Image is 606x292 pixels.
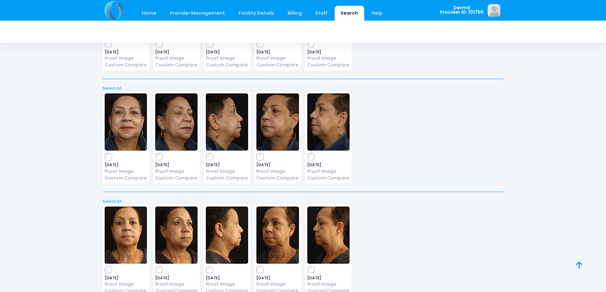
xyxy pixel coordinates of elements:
[307,276,350,280] span: [DATE]
[206,93,248,151] img: image
[155,55,198,62] a: Proof Image
[105,276,147,280] span: [DATE]
[155,93,198,151] img: image
[164,6,231,21] a: Provider Management
[155,50,198,54] span: [DATE]
[365,6,388,21] a: Help
[206,207,248,264] img: image
[256,163,299,167] span: [DATE]
[307,62,350,68] a: Custom Compare
[105,207,147,264] img: image
[206,281,248,288] a: Proof Image
[206,55,248,62] a: Proof Image
[256,50,299,54] span: [DATE]
[256,168,299,175] a: Proof Image
[155,207,198,264] img: image
[105,93,147,151] img: image
[101,198,505,205] a: Select All
[335,6,364,21] a: Search
[309,6,334,21] a: Staff
[155,276,198,280] span: [DATE]
[155,62,198,68] a: Custom Compare
[256,207,299,264] img: image
[105,175,147,181] a: Custom Compare
[307,168,350,175] a: Proof Image
[136,6,163,21] a: Home
[155,168,198,175] a: Proof Image
[232,6,280,21] a: Facility Details
[256,276,299,280] span: [DATE]
[105,50,147,54] span: [DATE]
[206,163,248,167] span: [DATE]
[307,163,350,167] span: [DATE]
[101,85,505,92] a: Select All
[256,55,299,62] a: Proof Image
[307,50,350,54] span: [DATE]
[307,175,350,181] a: Custom Compare
[307,281,350,288] a: Proof Image
[105,55,147,62] a: Proof Image
[105,62,147,68] a: Custom Compare
[440,5,484,15] span: Dermd Provider ID: 101750
[105,163,147,167] span: [DATE]
[488,4,500,17] img: image
[155,163,198,167] span: [DATE]
[155,175,198,181] a: Custom Compare
[307,55,350,62] a: Proof Image
[281,6,308,21] a: Billing
[105,168,147,175] a: Proof Image
[105,281,147,288] a: Proof Image
[206,50,248,54] span: [DATE]
[256,175,299,181] a: Custom Compare
[206,276,248,280] span: [DATE]
[307,207,350,264] img: image
[206,62,248,68] a: Custom Compare
[256,281,299,288] a: Proof Image
[307,93,350,151] img: image
[256,93,299,151] img: image
[206,175,248,181] a: Custom Compare
[206,168,248,175] a: Proof Image
[256,62,299,68] a: Custom Compare
[155,281,198,288] a: Proof Image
